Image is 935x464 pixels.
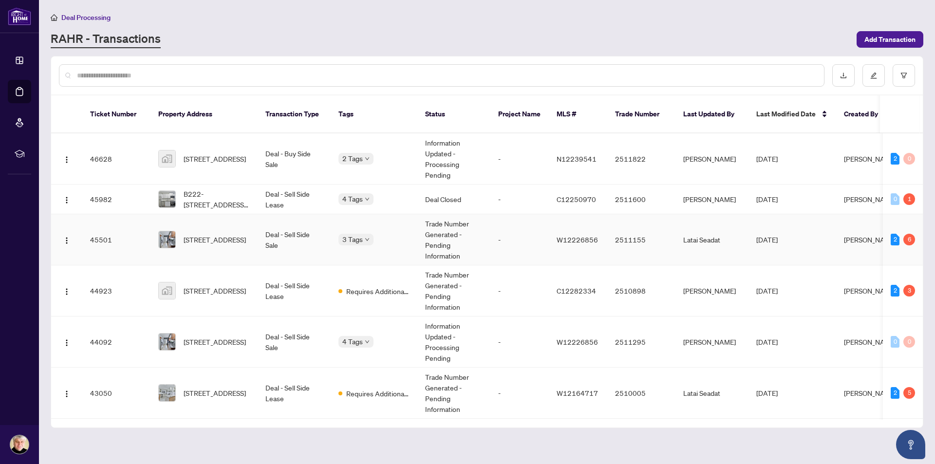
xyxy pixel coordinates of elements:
span: down [365,156,370,161]
td: Deal Closed [417,185,490,214]
div: 2 [891,234,899,245]
img: Logo [63,288,71,296]
span: W12226856 [557,235,598,244]
td: 2511155 [607,214,675,265]
td: [PERSON_NAME] [675,316,748,368]
button: download [832,64,855,87]
img: Logo [63,237,71,244]
span: B222-[STREET_ADDRESS][PERSON_NAME] [184,188,250,210]
span: 4 Tags [342,193,363,204]
button: Logo [59,151,75,167]
span: [DATE] [756,337,778,346]
td: Trade Number Generated - Pending Information [417,214,490,265]
td: [PERSON_NAME] [675,133,748,185]
div: 0 [891,193,899,205]
span: Requires Additional Docs [346,388,410,399]
img: thumbnail-img [159,385,175,401]
div: 1 [903,193,915,205]
button: Logo [59,334,75,350]
td: Information Updated - Processing Pending [417,133,490,185]
div: 2 [891,153,899,165]
td: 44092 [82,316,150,368]
td: 45982 [82,185,150,214]
th: Created By [836,95,895,133]
div: 0 [891,336,899,348]
button: Logo [59,191,75,207]
td: Information Updated - Processing Pending [417,316,490,368]
td: 2511295 [607,316,675,368]
span: 3 Tags [342,234,363,245]
span: W12164717 [557,389,598,397]
button: Logo [59,385,75,401]
span: [STREET_ADDRESS] [184,153,246,164]
td: Deal - Sell Side Lease [258,185,331,214]
td: 2510898 [607,265,675,316]
span: Last Modified Date [756,109,816,119]
span: [DATE] [756,389,778,397]
td: [PERSON_NAME] [675,265,748,316]
div: 0 [903,153,915,165]
span: edit [870,72,877,79]
td: 2511822 [607,133,675,185]
td: Deal - Sell Side Sale [258,214,331,265]
th: Status [417,95,490,133]
span: [STREET_ADDRESS] [184,388,246,398]
div: 2 [891,387,899,399]
span: Requires Additional Docs [346,286,410,297]
span: C12282334 [557,286,596,295]
td: - [490,265,549,316]
td: 46628 [82,133,150,185]
img: Logo [63,196,71,204]
button: Logo [59,232,75,247]
button: Logo [59,283,75,298]
button: Open asap [896,430,925,459]
td: Deal - Sell Side Sale [258,316,331,368]
td: Trade Number Generated - Pending Information [417,265,490,316]
span: [PERSON_NAME] [844,195,897,204]
span: [DATE] [756,235,778,244]
img: thumbnail-img [159,191,175,207]
td: Latai Seadat [675,214,748,265]
td: 44923 [82,265,150,316]
td: - [490,133,549,185]
td: - [490,316,549,368]
td: Latai Seadat [675,368,748,419]
th: Property Address [150,95,258,133]
span: 4 Tags [342,336,363,347]
td: Deal - Sell Side Lease [258,368,331,419]
td: 2510005 [607,368,675,419]
span: down [365,237,370,242]
span: [PERSON_NAME] [844,154,897,163]
img: logo [8,7,31,25]
td: 43050 [82,368,150,419]
td: Trade Number Generated - Pending Information [417,368,490,419]
span: [PERSON_NAME] [844,337,897,346]
td: Deal - Buy Side Sale [258,133,331,185]
img: Logo [63,156,71,164]
th: MLS # [549,95,607,133]
span: [DATE] [756,195,778,204]
span: [STREET_ADDRESS] [184,234,246,245]
div: 3 [903,285,915,297]
th: Tags [331,95,417,133]
th: Last Modified Date [748,95,836,133]
td: [PERSON_NAME] [675,185,748,214]
div: 2 [891,285,899,297]
span: 2 Tags [342,153,363,164]
img: Profile Icon [10,435,29,454]
div: 0 [903,336,915,348]
span: [PERSON_NAME] [844,235,897,244]
span: [STREET_ADDRESS] [184,285,246,296]
span: [DATE] [756,286,778,295]
span: [PERSON_NAME] [844,389,897,397]
span: down [365,339,370,344]
td: 2511600 [607,185,675,214]
th: Project Name [490,95,549,133]
span: Add Transaction [864,32,916,47]
img: thumbnail-img [159,282,175,299]
img: thumbnail-img [159,150,175,167]
span: down [365,197,370,202]
div: 6 [903,234,915,245]
span: C12250970 [557,195,596,204]
td: - [490,214,549,265]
